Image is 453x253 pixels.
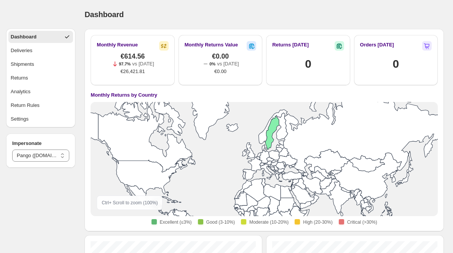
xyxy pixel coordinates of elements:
p: vs [DATE] [217,60,239,68]
div: Settings [11,115,29,123]
h2: Returns [DATE] [272,41,309,49]
h2: Monthly Revenue [97,41,138,49]
span: Good (3-10%) [206,219,235,225]
span: €26,421.81 [121,68,145,75]
div: Shipments [11,60,34,68]
h4: Impersonate [12,140,69,147]
span: Moderate (10-20%) [249,219,289,225]
div: Returns [11,74,28,82]
h2: Monthly Returns Value [185,41,238,49]
span: €614.56 [121,53,145,60]
div: Dashboard [11,33,37,41]
h1: 0 [305,56,311,72]
span: €0.00 [212,53,229,60]
button: Dashboard [8,31,73,43]
button: Return Rules [8,99,73,111]
span: €0.00 [214,68,226,75]
button: Analytics [8,86,73,98]
button: Shipments [8,58,73,70]
div: Analytics [11,88,30,95]
span: Critical (>30%) [347,219,377,225]
button: Deliveries [8,45,73,57]
button: Settings [8,113,73,125]
span: 97.7% [119,62,131,66]
span: Excellent (≤3%) [160,219,192,225]
h1: 0 [393,56,399,72]
h4: Monthly Returns by Country [91,91,157,99]
div: Return Rules [11,102,40,109]
h2: Orders [DATE] [360,41,394,49]
div: Ctrl + Scroll to zoom ( 100 %) [97,196,163,210]
span: High (20-30%) [303,219,332,225]
button: Returns [8,72,73,84]
div: Deliveries [11,47,32,54]
span: Dashboard [85,10,124,19]
span: 0% [209,62,215,66]
p: vs [DATE] [132,60,154,68]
